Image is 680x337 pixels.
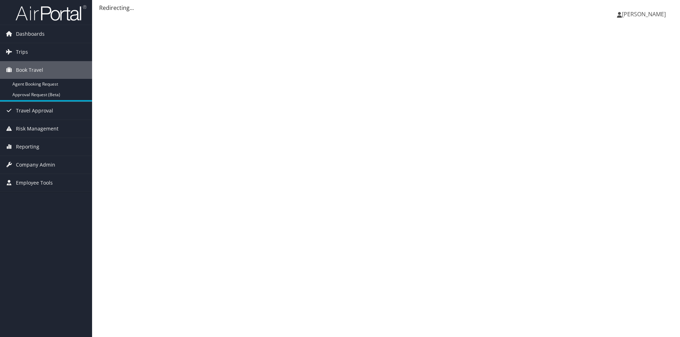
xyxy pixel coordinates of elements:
img: airportal-logo.png [16,5,86,21]
span: Dashboards [16,25,45,43]
span: Risk Management [16,120,58,138]
div: Redirecting... [99,4,673,12]
a: [PERSON_NAME] [617,4,673,25]
span: Company Admin [16,156,55,174]
span: Book Travel [16,61,43,79]
span: [PERSON_NAME] [622,10,666,18]
span: Travel Approval [16,102,53,120]
span: Trips [16,43,28,61]
span: Employee Tools [16,174,53,192]
span: Reporting [16,138,39,156]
